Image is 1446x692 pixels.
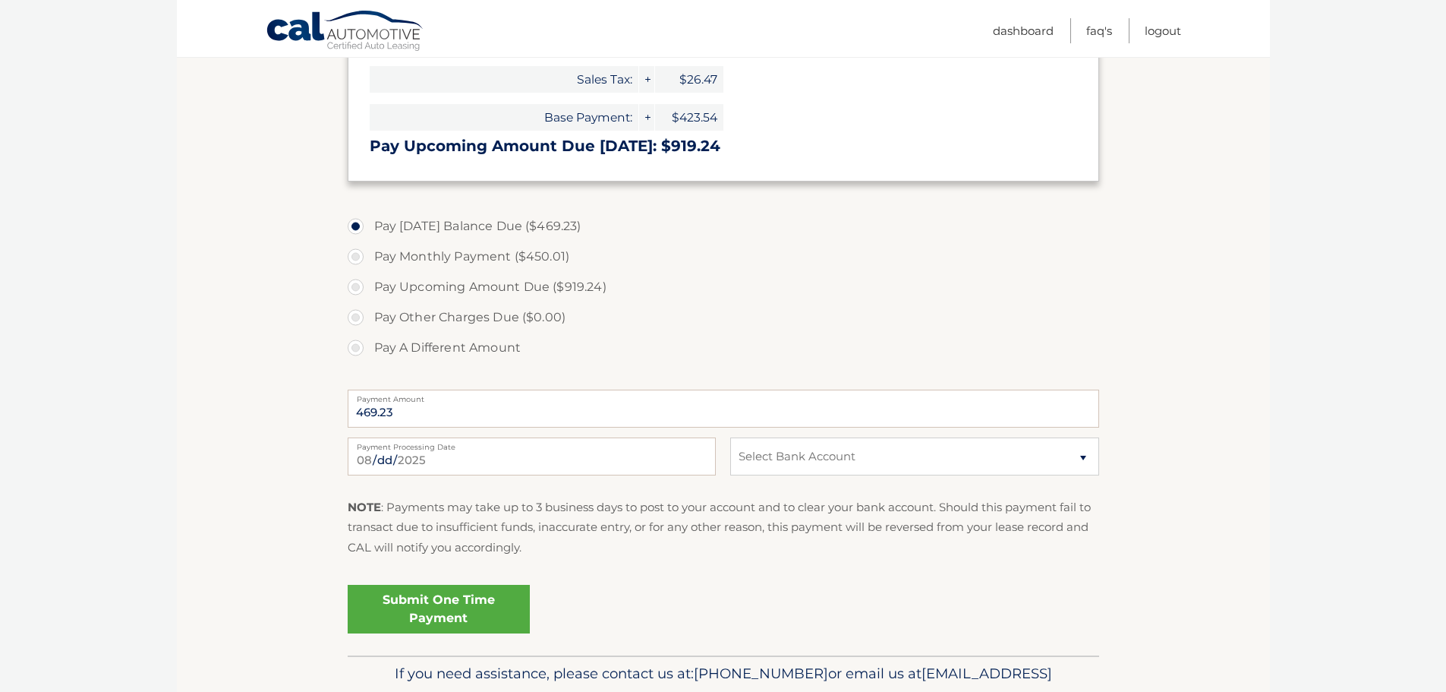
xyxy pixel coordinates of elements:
a: Cal Automotive [266,10,425,54]
a: Logout [1145,18,1181,43]
input: Payment Date [348,438,716,476]
a: Dashboard [993,18,1054,43]
span: Sales Tax: [370,66,638,93]
p: : Payments may take up to 3 business days to post to your account and to clear your bank account.... [348,498,1099,558]
span: Base Payment: [370,104,638,131]
span: $26.47 [655,66,723,93]
label: Pay Monthly Payment ($450.01) [348,242,1099,272]
label: Pay [DATE] Balance Due ($469.23) [348,211,1099,242]
span: $423.54 [655,104,723,131]
h3: Pay Upcoming Amount Due [DATE]: $919.24 [370,137,1077,156]
label: Payment Amount [348,390,1099,402]
label: Payment Processing Date [348,438,716,450]
label: Pay Upcoming Amount Due ($919.24) [348,272,1099,302]
a: FAQ's [1086,18,1112,43]
span: + [639,66,654,93]
label: Pay Other Charges Due ($0.00) [348,302,1099,333]
input: Payment Amount [348,390,1099,428]
span: + [639,104,654,131]
span: [PHONE_NUMBER] [694,665,828,682]
a: Submit One Time Payment [348,585,530,634]
strong: NOTE [348,500,381,514]
label: Pay A Different Amount [348,333,1099,363]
